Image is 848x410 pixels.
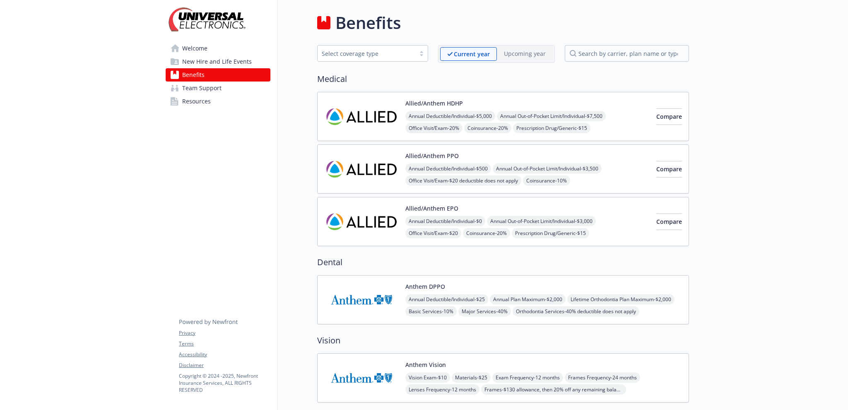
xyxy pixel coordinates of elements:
span: Frames Frequency - 24 months [565,372,640,383]
span: Annual Deductible/Individual - $5,000 [405,111,495,121]
img: Allied Benefit Systems LLC carrier logo [324,99,399,134]
span: Office Visit/Exam - $20 [405,228,461,238]
a: Benefits [166,68,270,82]
img: Allied Benefit Systems LLC carrier logo [324,151,399,187]
span: Prescription Drug/Generic - $15 [512,228,589,238]
span: Materials - $25 [452,372,491,383]
span: Annual Out-of-Pocket Limit/Individual - $3,000 [487,216,596,226]
span: Major Services - 40% [458,306,511,316]
span: Compare [656,165,682,173]
p: Upcoming year [504,49,546,58]
img: Anthem Blue Cross carrier logo [324,282,399,317]
input: search by carrier, plan name or type [565,45,689,62]
img: Anthem Blue Cross carrier logo [324,360,399,396]
span: Team Support [182,82,222,95]
button: Allied/Anthem EPO [405,204,458,213]
a: Disclaimer [179,362,270,369]
p: Copyright © 2024 - 2025 , Newfront Insurance Services, ALL RIGHTS RESERVED [179,372,270,393]
a: Welcome [166,42,270,55]
span: Compare [656,218,682,225]
span: Frames - $130 allowance, then 20% off any remaining balance [481,384,626,395]
span: Annual Deductible/Individual - $0 [405,216,485,226]
span: Upcoming year [497,47,553,61]
button: Allied/Anthem PPO [405,151,459,160]
span: Annual Deductible/Individual - $25 [405,294,488,305]
span: Prescription Drug/Generic - $15 [513,123,590,133]
span: Annual Deductible/Individual - $500 [405,163,491,174]
span: Benefits [182,68,205,82]
button: Compare [656,213,682,230]
span: Welcome [182,42,207,55]
span: Office Visit/Exam - 20% [405,123,463,133]
h1: Benefits [335,10,401,35]
span: Compare [656,113,682,120]
div: Select coverage type [322,49,411,58]
button: Compare [656,161,682,177]
a: New Hire and Life Events [166,55,270,68]
span: Coinsurance - 20% [463,228,510,238]
span: Orthodontia Services - 40% deductible does not apply [513,306,639,316]
a: Team Support [166,82,270,95]
span: Coinsurance - 20% [464,123,511,133]
a: Privacy [179,329,270,337]
span: Basic Services - 10% [405,306,457,316]
span: Annual Out-of-Pocket Limit/Individual - $7,500 [497,111,606,121]
span: Office Visit/Exam - $20 deductible does not apply [405,175,521,186]
p: Current year [454,50,490,58]
span: Vision Exam - $10 [405,372,450,383]
span: Exam Frequency - 12 months [492,372,563,383]
h2: Vision [317,334,689,347]
a: Accessibility [179,351,270,358]
a: Terms [179,340,270,348]
button: Allied/Anthem HDHP [405,99,463,108]
span: Lifetime Orthodontia Plan Maximum - $2,000 [567,294,675,305]
span: New Hire and Life Events [182,55,252,68]
span: Lenses Frequency - 12 months [405,384,479,395]
button: Anthem DPPO [405,282,445,291]
a: Resources [166,95,270,108]
span: Annual Plan Maximum - $2,000 [490,294,566,305]
span: Coinsurance - 10% [523,175,570,186]
button: Anthem Vision [405,360,446,369]
img: Allied Benefit Systems LLC carrier logo [324,204,399,239]
span: Resources [182,95,211,108]
h2: Medical [317,73,689,85]
button: Compare [656,108,682,125]
span: Annual Out-of-Pocket Limit/Individual - $3,500 [493,163,602,174]
h2: Dental [317,256,689,269]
